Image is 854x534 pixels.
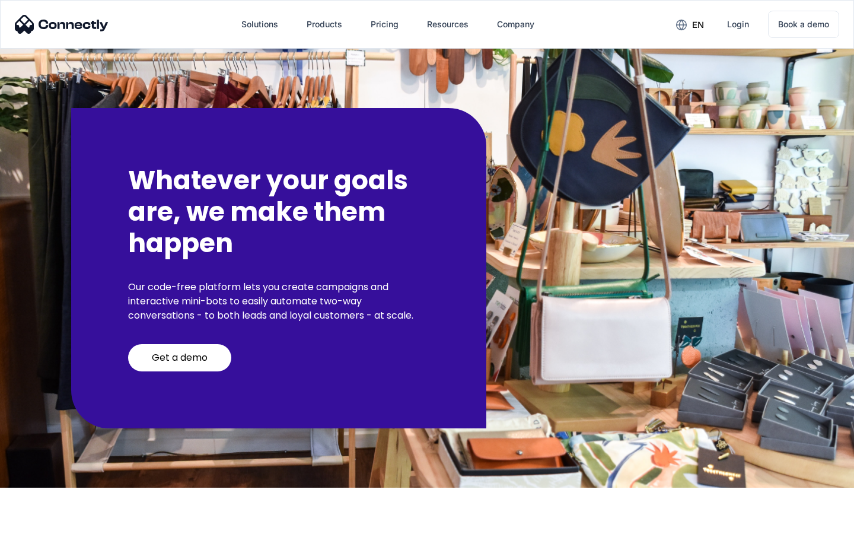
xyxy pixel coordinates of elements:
[727,16,749,33] div: Login
[361,10,408,39] a: Pricing
[15,15,109,34] img: Connectly Logo
[128,280,429,323] p: Our code-free platform lets you create campaigns and interactive mini-bots to easily automate two...
[128,344,231,371] a: Get a demo
[768,11,839,38] a: Book a demo
[427,16,469,33] div: Resources
[152,352,208,364] div: Get a demo
[497,16,534,33] div: Company
[24,513,71,530] ul: Language list
[12,513,71,530] aside: Language selected: English
[128,165,429,259] h2: Whatever your goals are, we make them happen
[371,16,399,33] div: Pricing
[692,17,704,33] div: en
[307,16,342,33] div: Products
[718,10,759,39] a: Login
[241,16,278,33] div: Solutions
